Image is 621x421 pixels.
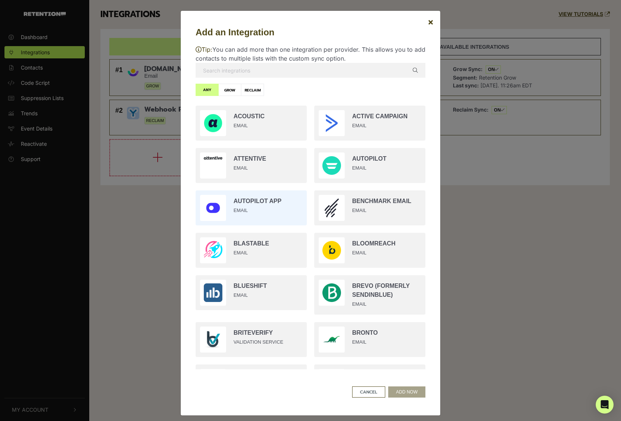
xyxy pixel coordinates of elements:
[428,16,434,27] span: ×
[241,84,264,96] label: RECLAIM
[218,84,241,96] label: GROW
[422,12,440,32] button: Close
[196,26,425,39] h5: Add an Integration
[196,63,425,78] input: Search integrations
[596,396,614,414] div: Open Intercom Messenger
[196,46,212,53] span: Tip:
[196,45,425,63] p: You can add more than one integration per provider. This allows you to add contacts to multiple l...
[196,84,219,96] label: ANY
